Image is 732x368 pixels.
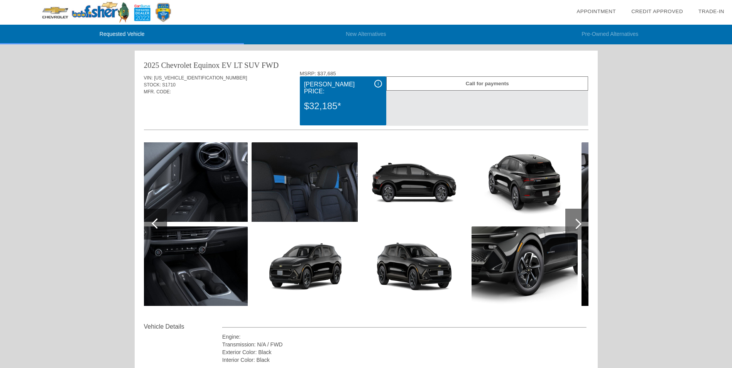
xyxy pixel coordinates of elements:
a: Credit Approved [631,8,683,14]
div: Call for payments [386,76,588,91]
div: [PERSON_NAME] Price: [304,80,382,96]
img: 22.jpg [142,142,248,222]
div: LT SUV FWD [234,60,279,71]
li: New Alternatives [244,25,488,44]
span: S1710 [162,82,176,88]
a: Trade-In [698,8,724,14]
img: 3.jpg [362,226,468,306]
img: 24.jpg [252,142,358,222]
span: STOCK: [144,82,161,88]
img: 5.jpg [472,226,578,306]
span: MFR. CODE: [144,89,171,95]
img: 6.jpg [582,142,688,222]
div: Interior Color: Black [222,356,587,364]
img: 4.jpg [472,142,578,222]
div: Quoted on [DATE] 9:33:42 AM [144,107,588,119]
div: MSRP: $37,685 [300,71,588,76]
div: Transmission: N/A / FWD [222,341,587,348]
span: [US_VEHICLE_IDENTIFICATION_NUMBER] [154,75,247,81]
span: VIN: [144,75,153,81]
a: Appointment [576,8,616,14]
li: Pre-Owned Alternatives [488,25,732,44]
div: $32,185* [304,96,382,116]
img: 1.jpg [252,226,358,306]
img: 23.jpg [142,226,248,306]
div: Engine: [222,333,587,341]
div: 2025 Chevrolet Equinox EV [144,60,232,71]
span: i [378,81,379,86]
img: 7.jpg [582,226,688,306]
div: Vehicle Details [144,322,222,331]
img: 2.jpg [362,142,468,222]
div: Exterior Color: Black [222,348,587,356]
